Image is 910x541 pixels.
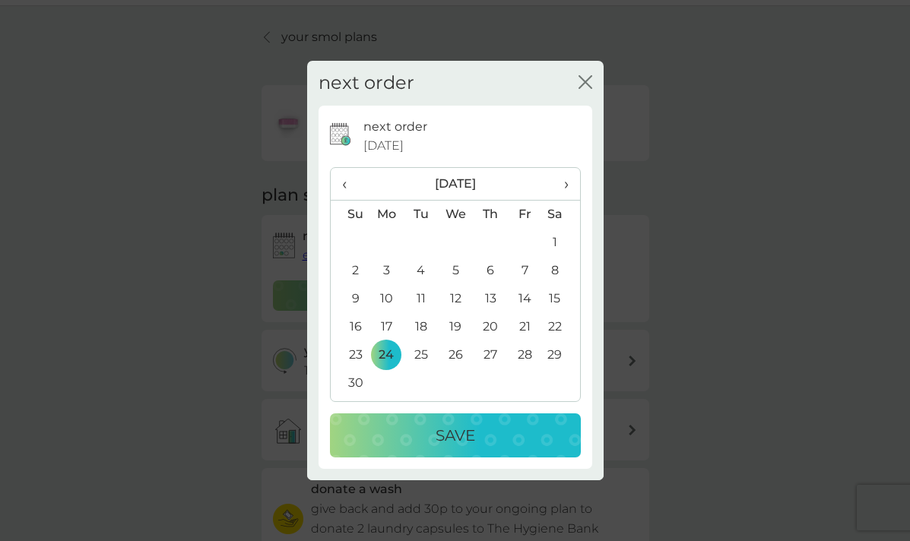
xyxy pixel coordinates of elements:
td: 11 [404,285,438,313]
th: Tu [404,200,438,229]
td: 13 [473,285,507,313]
th: [DATE] [369,168,542,201]
td: 12 [438,285,473,313]
td: 26 [438,341,473,369]
span: ‹ [342,168,358,200]
span: › [553,168,568,200]
td: 7 [508,257,542,285]
th: Mo [369,200,404,229]
td: 22 [541,313,579,341]
td: 19 [438,313,473,341]
button: Save [330,413,581,457]
th: We [438,200,473,229]
td: 23 [331,341,369,369]
td: 30 [331,369,369,397]
td: 20 [473,313,507,341]
td: 28 [508,341,542,369]
td: 15 [541,285,579,313]
td: 2 [331,257,369,285]
td: 10 [369,285,404,313]
td: 6 [473,257,507,285]
td: 27 [473,341,507,369]
td: 21 [508,313,542,341]
td: 3 [369,257,404,285]
p: Save [436,423,475,448]
td: 16 [331,313,369,341]
td: 1 [541,229,579,257]
th: Th [473,200,507,229]
th: Sa [541,200,579,229]
span: [DATE] [363,136,404,156]
td: 18 [404,313,438,341]
td: 29 [541,341,579,369]
td: 5 [438,257,473,285]
th: Su [331,200,369,229]
button: close [579,75,592,91]
td: 25 [404,341,438,369]
td: 8 [541,257,579,285]
p: next order [363,117,427,137]
th: Fr [508,200,542,229]
td: 17 [369,313,404,341]
td: 9 [331,285,369,313]
td: 24 [369,341,404,369]
td: 14 [508,285,542,313]
td: 4 [404,257,438,285]
h2: next order [319,72,414,94]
